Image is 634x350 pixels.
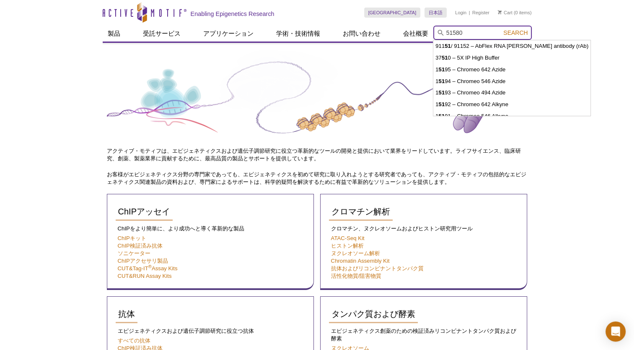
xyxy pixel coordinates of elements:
h2: Enabling Epigenetics Research [191,10,274,18]
a: お問い合わせ [338,26,386,42]
p: エピジェネティクスおよび遺伝子調節研究に役立つ抗体 [116,327,305,335]
strong: 51 [445,43,451,49]
strong: 51 [438,101,445,107]
a: タンパク質および酵素 [329,305,418,323]
a: 会社概要 [398,26,433,42]
a: ChIPキット [118,235,146,241]
a: 受託サービス [138,26,186,42]
li: 1 93 – Chromeo 494 Azide [433,87,590,99]
a: 抗体およびリコンビナントタンパク質 [331,265,424,272]
p: エピジェネティクス創薬のための検証済みリコンビナントタンパク質および酵素 [329,327,518,342]
a: 製品 [103,26,125,42]
a: 学術・技術情報 [271,26,325,42]
a: ATAC-Seq Kit [331,235,365,241]
input: Keyword, Cat. No. [433,26,532,40]
a: CUT&RUN Assay Kits [118,273,172,279]
button: Search [501,29,530,37]
li: 911 / 91152 – AbFlex RNA [PERSON_NAME] antibody (rAb) [433,40,590,52]
img: Your Cart [498,10,502,14]
span: 抗体 [118,309,135,319]
span: クロマチン解析 [331,207,390,216]
a: Login [455,10,466,16]
a: ヌクレオソーム解析 [331,250,380,256]
strong: 51 [438,78,445,84]
sup: ® [148,264,152,269]
img: Product Guide [107,50,528,145]
p: アクティブ・モティフは、エピジェネティクスおよび遺伝子調節研究に役立つ革新的なツールの開発と提供において業界をリードしています。ライフサイエンス、臨床研究、創薬、製薬業界に貢献するために、最高品... [107,147,528,162]
div: Open Intercom Messenger [606,321,626,342]
strong: 51 [438,113,445,119]
a: Register [472,10,489,16]
a: 活性化物質/阻害物質 [331,273,382,279]
span: Search [503,29,528,36]
li: | [469,8,470,18]
span: タンパク質および酵素 [331,309,415,319]
li: 1 94 – Chromeo 546 Azide [433,76,590,87]
strong: 51 [438,66,445,73]
li: 37 0 – 5X IP High Buffer [433,52,590,64]
p: お客様がエピジェネティクス分野の専門家であっても、エピジェネティクスを初めて研究に取り入れようとする研究者であっても、アクティブ・モティフの包括的なエピジェネティクス関連製品の資料および、専門家... [107,171,528,186]
li: 1 91 – Chromeo 546 Alkyne [433,110,590,122]
li: 1 92 – Chromeo 642 Alkyne [433,99,590,110]
a: ChIPアクセサリ製品 [118,258,168,264]
a: 抗体 [116,305,137,323]
a: [GEOGRAPHIC_DATA] [364,8,421,18]
a: Chromatin Assembly Kit [331,258,390,264]
a: ヒストン解析 [331,243,364,249]
a: アプリケーション [198,26,259,42]
a: Cart [498,10,512,16]
a: すべての抗体 [118,337,150,344]
a: CUT&Tag-IT®Assay Kits [118,265,178,272]
li: (0 items) [498,8,532,18]
strong: 51 [442,55,448,61]
a: クロマチン解析 [329,203,393,221]
p: クロマチン、ヌクレオソームおよびヒストン研究用ツール [329,225,518,232]
a: ChIP検証済み抗体 [118,243,163,249]
p: ChIPをより簡単に、より成功へと導く革新的な製品 [116,225,305,232]
a: ソニケーター [118,250,150,256]
li: 1 95 – Chromeo 642 Azide [433,64,590,76]
a: ChIPアッセイ [116,203,173,221]
span: ChIPアッセイ [118,207,170,216]
a: 日本語 [424,8,447,18]
strong: 51 [438,89,445,96]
